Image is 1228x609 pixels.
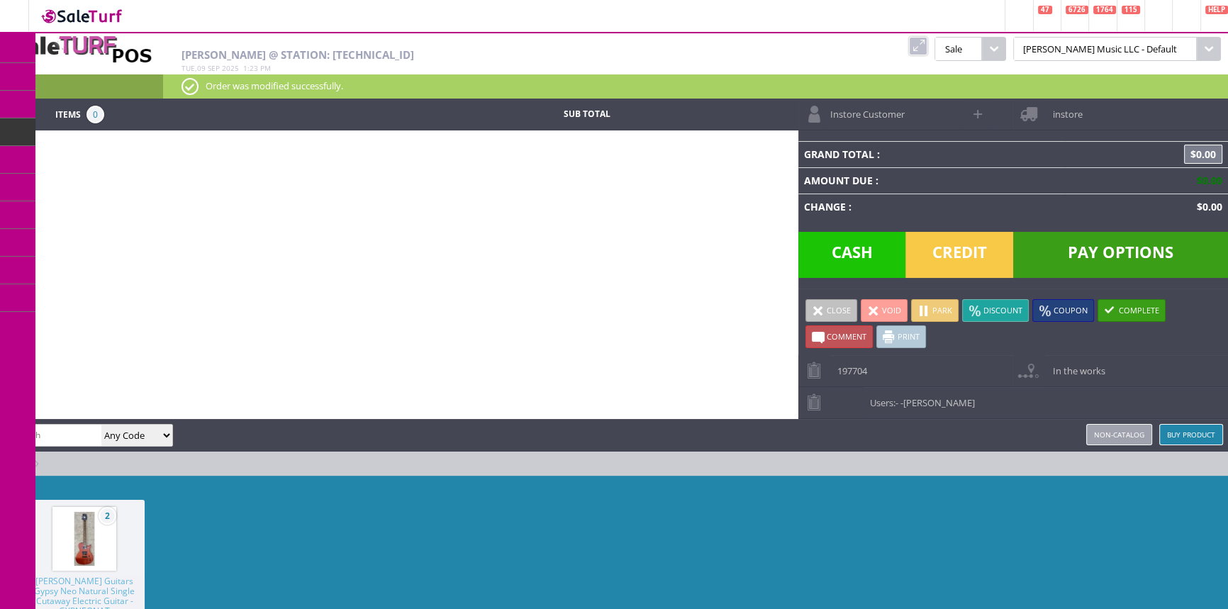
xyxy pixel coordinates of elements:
span: 2025 [222,63,239,73]
span: $0.00 [1191,200,1222,213]
td: Grand Total : [798,141,1066,167]
h2: [PERSON_NAME] @ Station: [TECHNICAL_ID] [182,49,796,61]
span: -[PERSON_NAME] [900,396,975,409]
a: Discount [962,299,1029,322]
td: Amount Due : [798,167,1066,194]
td: Sub Total [479,106,694,123]
span: 115 [1122,6,1140,14]
span: $0.00 [1184,145,1222,164]
a: Close [805,299,857,322]
span: 0 [86,106,104,123]
p: Order was modified successfully. [182,78,1210,94]
span: 23 [250,63,258,73]
a: Park [911,299,959,322]
span: Pay Options [1013,232,1228,278]
td: Change : [798,194,1066,220]
span: Cash [798,232,906,278]
span: Instore Customer [823,99,905,121]
span: Comment [827,331,866,342]
span: pm [260,63,271,73]
a: Buy Product [1159,424,1223,445]
a: Void [861,299,908,322]
span: [PERSON_NAME] Music LLC - Default [1013,37,1197,61]
span: 1764 [1093,6,1116,14]
span: 47 [1038,6,1052,14]
span: Credit [905,232,1013,278]
span: HELP [1205,6,1228,14]
span: - [895,396,898,409]
span: Users: [863,387,975,409]
a: Complete [1098,299,1166,322]
span: 197704 [830,355,867,377]
span: 1 [243,63,247,73]
span: Sep [208,63,220,73]
span: 6726 [1066,6,1088,14]
span: 2 [99,507,116,525]
span: Sale [934,37,981,61]
img: SaleTurf [40,6,125,26]
a: Print [876,325,926,348]
span: instore [1045,99,1082,121]
span: 09 [197,63,206,73]
span: , : [182,63,271,73]
a: Coupon [1032,299,1094,322]
span: In the works [1045,355,1105,377]
span: Items [55,106,81,121]
a: Non-catalog [1086,424,1152,445]
input: Search [6,425,101,445]
span: $0.00 [1191,174,1222,187]
span: Tue [182,63,195,73]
